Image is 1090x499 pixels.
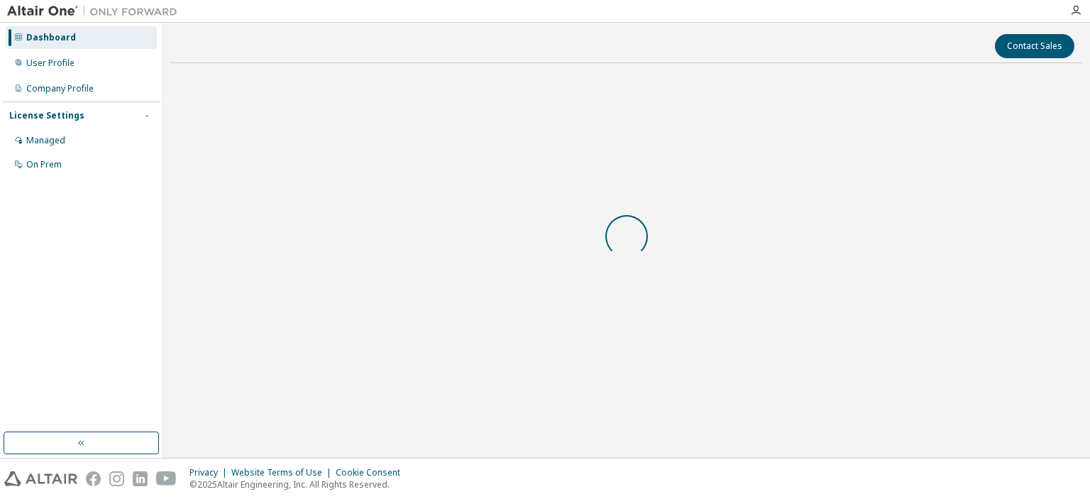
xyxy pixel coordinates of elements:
[336,467,409,478] div: Cookie Consent
[26,159,62,170] div: On Prem
[26,135,65,146] div: Managed
[109,471,124,486] img: instagram.svg
[156,471,177,486] img: youtube.svg
[231,467,336,478] div: Website Terms of Use
[189,467,231,478] div: Privacy
[133,471,148,486] img: linkedin.svg
[9,110,84,121] div: License Settings
[86,471,101,486] img: facebook.svg
[26,57,75,69] div: User Profile
[995,34,1074,58] button: Contact Sales
[4,471,77,486] img: altair_logo.svg
[26,83,94,94] div: Company Profile
[189,478,409,490] p: © 2025 Altair Engineering, Inc. All Rights Reserved.
[7,4,185,18] img: Altair One
[26,32,76,43] div: Dashboard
